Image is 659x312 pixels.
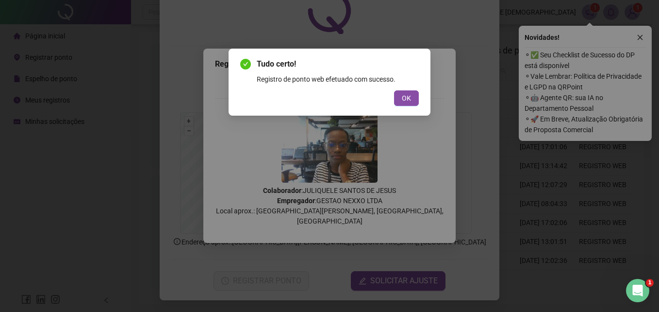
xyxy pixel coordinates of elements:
[257,74,419,85] div: Registro de ponto web efetuado com sucesso.
[626,279,649,302] iframe: Intercom live chat
[646,279,654,287] span: 1
[394,90,419,106] button: OK
[240,59,251,69] span: check-circle
[402,93,411,104] span: OK
[257,58,419,70] span: Tudo certo!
